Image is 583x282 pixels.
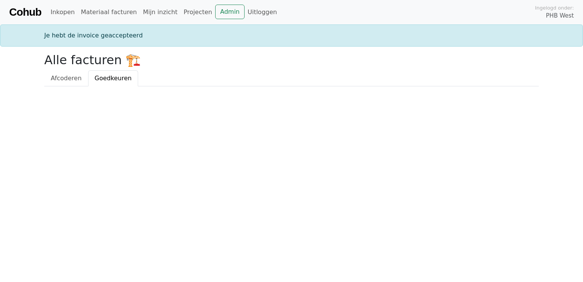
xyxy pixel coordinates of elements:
[535,4,574,11] span: Ingelogd onder:
[95,75,132,82] span: Goedkeuren
[44,70,88,86] a: Afcoderen
[140,5,181,20] a: Mijn inzicht
[51,75,82,82] span: Afcoderen
[546,11,574,20] span: PHB West
[44,53,539,67] h2: Alle facturen 🏗️
[9,3,41,21] a: Cohub
[78,5,140,20] a: Materiaal facturen
[245,5,280,20] a: Uitloggen
[88,70,138,86] a: Goedkeuren
[47,5,77,20] a: Inkopen
[215,5,245,19] a: Admin
[40,31,543,40] div: Je hebt de invoice geaccepteerd
[180,5,215,20] a: Projecten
